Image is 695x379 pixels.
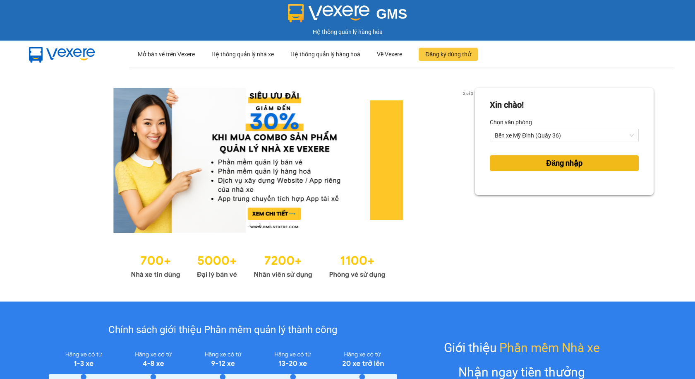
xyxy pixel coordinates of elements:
button: previous slide / item [41,88,53,233]
div: Về Vexere [377,41,402,68]
span: Bến xe Mỹ Đình (Quầy 36) [495,129,634,142]
p: 2 of 3 [460,88,475,99]
div: Hệ thống quản lý hàng hoá [290,41,360,68]
div: Hệ thống quản lý hàng hóa [2,27,693,36]
span: Phần mềm Nhà xe [499,338,600,357]
button: Đăng ký dùng thử [419,48,478,61]
button: Đăng nhập [490,155,639,171]
div: Mở bán vé trên Vexere [138,41,195,68]
img: Statistics.png [131,249,386,281]
div: Xin chào! [490,99,524,111]
button: next slide / item [463,88,475,233]
span: Đăng ký dùng thử [425,50,471,59]
img: logo 2 [288,4,370,22]
li: slide item 1 [247,223,250,226]
div: Chính sách giới thiệu Phần mềm quản lý thành công [49,322,398,338]
img: mbUUG5Q.png [21,41,103,68]
a: GMS [288,12,407,19]
li: slide item 3 [266,223,270,226]
li: slide item 2 [256,223,260,226]
span: Đăng nhập [546,157,582,169]
span: GMS [376,6,407,22]
div: Hệ thống quản lý nhà xe [211,41,274,68]
label: Chọn văn phòng [490,116,532,129]
div: Giới thiệu [444,338,600,357]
